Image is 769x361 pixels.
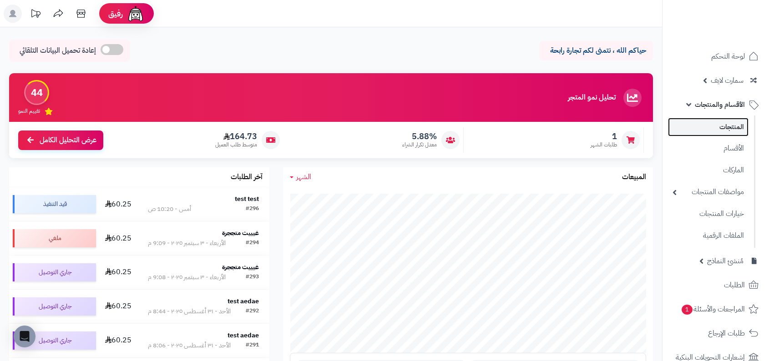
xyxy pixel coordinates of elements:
[148,239,226,248] div: الأربعاء - ٣ سبتمبر ٢٠٢٥ - 9:09 م
[24,5,47,25] a: تحديثات المنصة
[668,322,764,344] a: طلبات الإرجاع
[20,45,96,56] span: إعادة تحميل البيانات التلقائي
[108,8,123,19] span: رفيق
[215,131,257,141] span: 164.73
[228,331,259,340] strong: test aedae
[246,307,259,316] div: #292
[40,135,96,145] span: عرض التحليل الكامل
[14,326,35,347] div: Open Intercom Messenger
[591,131,617,141] span: 1
[711,50,745,63] span: لوحة التحكم
[568,94,616,102] h3: تحليل نمو المتجر
[148,205,191,214] div: أمس - 10:20 ص
[215,141,257,149] span: متوسط طلب العميل
[100,324,137,357] td: 60.25
[296,171,311,182] span: الشهر
[682,305,693,315] span: 1
[290,172,311,182] a: الشهر
[148,273,226,282] div: الأربعاء - ٣ سبتمبر ٢٠٢٥ - 9:08 م
[402,141,437,149] span: معدل تكرار الشراء
[100,187,137,221] td: 60.25
[668,139,749,158] a: الأقسام
[711,74,744,87] span: سمارت لايف
[695,98,745,111] span: الأقسام والمنتجات
[681,303,745,316] span: المراجعات والأسئلة
[13,331,96,350] div: جاري التوصيل
[13,195,96,213] div: قيد التنفيذ
[13,229,96,247] div: ملغي
[668,226,749,246] a: الملفات الرقمية
[707,255,744,267] span: مُنشئ النماذج
[668,274,764,296] a: الطلبات
[708,327,745,340] span: طلبات الإرجاع
[228,296,259,306] strong: test aedae
[231,173,263,181] h3: آخر الطلبات
[100,221,137,255] td: 60.25
[18,130,103,150] a: عرض التحليل الكامل
[235,194,259,204] strong: test test
[148,307,231,316] div: الأحد - ٣١ أغسطس ٢٠٢٥ - 8:44 م
[622,173,646,181] h3: المبيعات
[668,160,749,180] a: الماركات
[546,45,646,56] p: حياكم الله ، نتمنى لكم تجارة رابحة
[18,107,40,115] span: تقييم النمو
[222,262,259,272] strong: غيييث متججرة
[668,118,749,136] a: المنتجات
[668,45,764,67] a: لوحة التحكم
[246,341,259,350] div: #291
[668,204,749,224] a: خيارات المنتجات
[724,279,745,291] span: الطلبات
[100,256,137,289] td: 60.25
[148,341,231,350] div: الأحد - ٣١ أغسطس ٢٠٢٥ - 8:06 م
[668,298,764,320] a: المراجعات والأسئلة1
[13,263,96,281] div: جاري التوصيل
[246,205,259,214] div: #296
[246,273,259,282] div: #293
[402,131,437,141] span: 5.88%
[126,5,145,23] img: ai-face.png
[100,290,137,323] td: 60.25
[13,297,96,316] div: جاري التوصيل
[222,228,259,238] strong: غيييث متججرة
[246,239,259,248] div: #294
[591,141,617,149] span: طلبات الشهر
[668,182,749,202] a: مواصفات المنتجات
